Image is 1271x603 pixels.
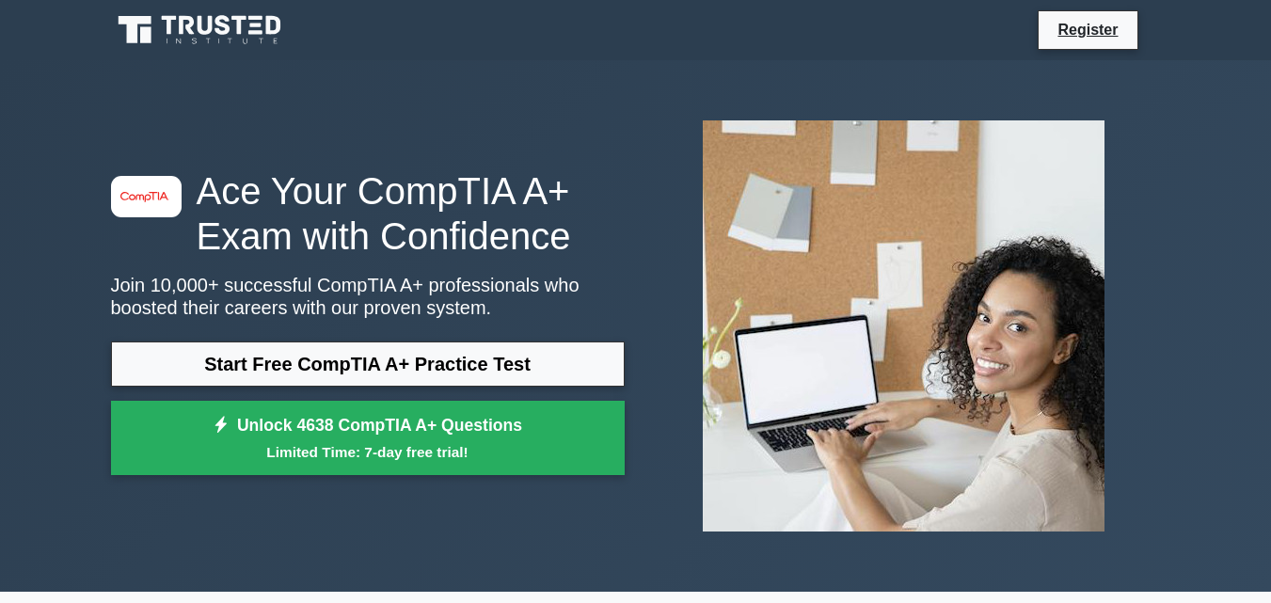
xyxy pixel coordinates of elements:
[111,274,625,319] p: Join 10,000+ successful CompTIA A+ professionals who boosted their careers with our proven system.
[111,341,625,387] a: Start Free CompTIA A+ Practice Test
[111,168,625,259] h1: Ace Your CompTIA A+ Exam with Confidence
[1046,18,1129,41] a: Register
[111,401,625,476] a: Unlock 4638 CompTIA A+ QuestionsLimited Time: 7-day free trial!
[135,441,601,463] small: Limited Time: 7-day free trial!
